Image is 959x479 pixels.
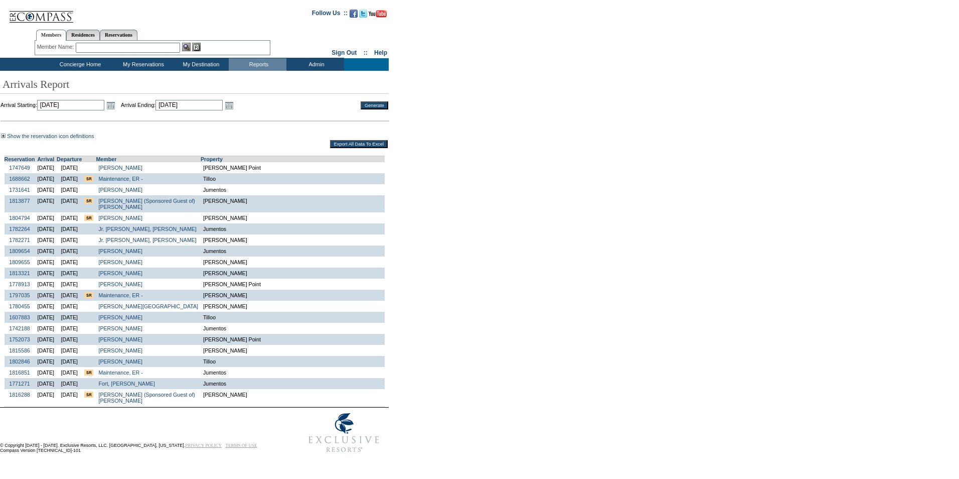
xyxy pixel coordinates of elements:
[35,334,57,345] td: [DATE]
[35,162,57,173] td: [DATE]
[35,257,57,268] td: [DATE]
[171,58,229,71] td: My Destination
[98,176,142,182] a: Maintenance, ER -
[57,162,82,173] td: [DATE]
[364,49,368,56] span: ::
[98,303,198,309] a: [PERSON_NAME][GEOGRAPHIC_DATA]
[35,246,57,257] td: [DATE]
[98,392,195,404] a: [PERSON_NAME] (Sponsored Guest of)[PERSON_NAME]
[57,246,82,257] td: [DATE]
[9,248,30,254] a: 1809654
[35,223,57,234] td: [DATE]
[57,184,82,195] td: [DATE]
[98,198,195,210] a: [PERSON_NAME] (Sponsored Guest of)[PERSON_NAME]
[45,58,113,71] td: Concierge Home
[98,248,142,254] a: [PERSON_NAME]
[57,173,82,184] td: [DATE]
[9,358,30,365] a: 1802846
[57,212,82,223] td: [DATE]
[201,184,385,195] td: Jumentos
[9,381,30,387] a: 1771271
[57,223,82,234] td: [DATE]
[201,279,385,290] td: [PERSON_NAME] Point
[299,408,389,458] img: Exclusive Resorts
[57,356,82,367] td: [DATE]
[9,314,30,320] a: 1607883
[201,234,385,246] td: [PERSON_NAME]
[35,212,57,223] td: [DATE]
[5,156,35,162] a: Reservation
[98,314,142,320] a: [PERSON_NAME]
[9,325,30,331] a: 1742188
[113,58,171,71] td: My Reservations
[9,176,30,182] a: 1688662
[201,389,385,407] td: [PERSON_NAME]
[201,356,385,367] td: Tilloo
[201,290,385,301] td: [PERSON_NAME]
[9,187,30,193] a: 1731641
[98,226,196,232] a: Jr. [PERSON_NAME], [PERSON_NAME]
[66,30,100,40] a: Residences
[57,312,82,323] td: [DATE]
[57,367,82,378] td: [DATE]
[201,301,385,312] td: [PERSON_NAME]
[286,58,344,71] td: Admin
[35,234,57,246] td: [DATE]
[201,323,385,334] td: Jumentos
[9,281,30,287] a: 1778913
[201,367,385,378] td: Jumentos
[9,303,30,309] a: 1780455
[359,13,367,19] a: Follow us on Twitter
[57,345,82,356] td: [DATE]
[57,268,82,279] td: [DATE]
[35,389,57,407] td: [DATE]
[9,336,30,342] a: 1752073
[35,378,57,389] td: [DATE]
[35,323,57,334] td: [DATE]
[98,259,142,265] a: [PERSON_NAME]
[192,43,201,51] img: Reservations
[84,215,93,221] input: There are special requests for this reservation!
[98,215,142,221] a: [PERSON_NAME]
[57,156,82,162] a: Departure
[35,356,57,367] td: [DATE]
[312,9,348,21] td: Follow Us ::
[35,173,57,184] td: [DATE]
[369,13,387,19] a: Subscribe to our YouTube Channel
[57,279,82,290] td: [DATE]
[226,443,257,448] a: TERMS OF USE
[84,392,93,398] input: There are special requests for this reservation!
[229,58,286,71] td: Reports
[98,281,142,287] a: [PERSON_NAME]
[84,198,93,204] input: There are special requests for this reservation!
[1,100,347,111] td: Arrival Starting: Arrival Ending:
[35,184,57,195] td: [DATE]
[201,378,385,389] td: Jumentos
[105,100,116,111] a: Open the calendar popup.
[84,176,93,182] input: There are special requests for this reservation!
[201,268,385,279] td: [PERSON_NAME]
[201,312,385,323] td: Tilloo
[84,292,93,298] input: There are special requests for this reservation!
[96,156,116,162] a: Member
[201,334,385,345] td: [PERSON_NAME] Point
[35,279,57,290] td: [DATE]
[185,443,222,448] a: PRIVACY POLICY
[98,270,142,276] a: [PERSON_NAME]
[350,10,358,18] img: Become our fan on Facebook
[9,270,30,276] a: 1813321
[330,140,388,148] input: Export All Data To Excel
[7,133,94,139] a: Show the reservation icon definitions
[37,156,54,162] a: Arrival
[201,162,385,173] td: [PERSON_NAME] Point
[359,10,367,18] img: Follow us on Twitter
[35,290,57,301] td: [DATE]
[201,156,223,162] a: Property
[57,234,82,246] td: [DATE]
[57,195,82,212] td: [DATE]
[57,389,82,407] td: [DATE]
[9,3,74,23] img: Compass Home
[1,134,6,138] img: Show the reservation icon definitions
[201,257,385,268] td: [PERSON_NAME]
[201,173,385,184] td: Tilloo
